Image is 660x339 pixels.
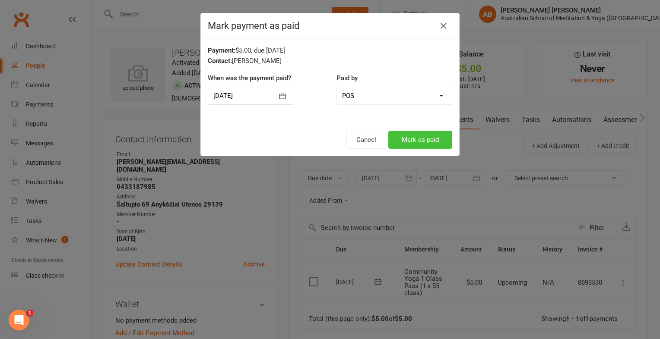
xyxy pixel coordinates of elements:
[208,45,452,56] div: $5.00, due [DATE]
[9,310,29,330] iframe: Intercom live chat
[437,19,451,33] button: Close
[336,73,358,83] label: Paid by
[208,57,232,65] strong: Contact:
[26,310,33,317] span: 1
[208,56,452,66] div: [PERSON_NAME]
[208,20,452,31] h4: Mark payment as paid
[208,73,291,83] label: When was the payment paid?
[208,47,235,54] strong: Payment:
[388,131,452,149] button: Mark as paid
[346,131,386,149] button: Cancel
